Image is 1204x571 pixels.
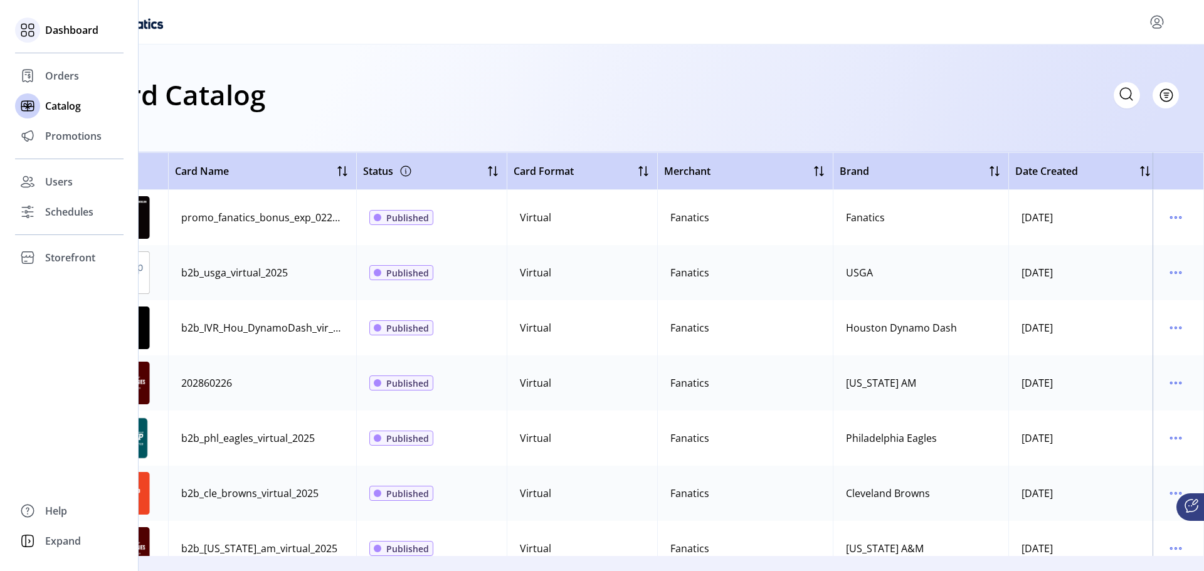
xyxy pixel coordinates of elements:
button: menu [1166,428,1186,448]
button: menu [1166,207,1186,228]
div: Fanatics [846,210,885,225]
div: b2b_usga_virtual_2025 [181,265,288,280]
div: Philadelphia Eagles [846,431,937,446]
span: Published [386,432,429,445]
div: 202860226 [181,375,232,390]
span: Published [386,266,429,280]
div: Houston Dynamo Dash [846,320,957,335]
td: [DATE] [1008,411,1159,466]
div: Virtual [520,541,551,556]
div: Virtual [520,486,551,501]
div: b2b_IVR_Hou_DynamoDash_vir_2025 [181,320,344,335]
span: Expand [45,533,81,548]
div: Virtual [520,320,551,335]
span: Published [386,487,429,500]
div: [US_STATE] A&M [846,541,924,556]
div: USGA [846,265,873,280]
span: Orders [45,68,79,83]
button: menu [1166,483,1186,503]
span: Published [386,542,429,555]
div: Cleveland Browns [846,486,930,501]
span: Promotions [45,128,102,144]
div: Status [363,161,413,181]
div: Virtual [520,431,551,446]
span: Dashboard [45,23,98,38]
td: [DATE] [1008,355,1159,411]
span: Schedules [45,204,93,219]
div: b2b_phl_eagles_virtual_2025 [181,431,315,446]
span: Published [386,377,429,390]
div: Fanatics [670,486,709,501]
button: menu [1166,373,1186,393]
div: Virtual [520,210,551,225]
button: Filter Button [1153,82,1179,108]
div: b2b_cle_browns_virtual_2025 [181,486,319,501]
td: [DATE] [1008,300,1159,355]
div: Fanatics [670,265,709,280]
span: Brand [840,164,869,179]
h1: Card Catalog [95,73,265,117]
span: Storefront [45,250,95,265]
span: Users [45,174,73,189]
span: Published [386,211,429,224]
span: Catalog [45,98,81,113]
div: [US_STATE] AM [846,375,916,390]
span: Published [386,322,429,335]
button: menu [1166,538,1186,558]
td: [DATE] [1008,190,1159,245]
button: menu [1147,12,1167,32]
div: Fanatics [670,320,709,335]
button: menu [1166,318,1186,338]
div: Fanatics [670,431,709,446]
td: [DATE] [1008,245,1159,300]
span: Card Format [514,164,574,179]
td: [DATE] [1008,466,1159,521]
div: Fanatics [670,375,709,390]
div: Virtual [520,265,551,280]
span: Date Created [1015,164,1078,179]
span: Merchant [664,164,710,179]
div: b2b_[US_STATE]_am_virtual_2025 [181,541,337,556]
div: Fanatics [670,541,709,556]
button: menu [1166,263,1186,283]
div: Virtual [520,375,551,390]
input: Search [1114,82,1140,108]
div: promo_fanatics_bonus_exp_022726 [181,210,344,225]
span: Card Name [175,164,229,179]
div: Fanatics [670,210,709,225]
span: Help [45,503,67,518]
